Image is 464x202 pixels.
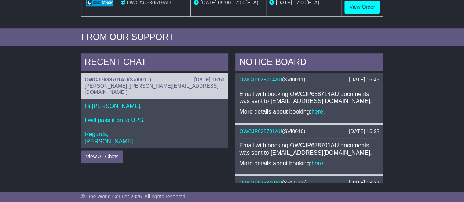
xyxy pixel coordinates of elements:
[239,160,379,167] p: More details about booking: .
[85,77,225,83] div: ( )
[239,180,379,186] div: ( )
[284,77,304,82] span: SVI0011
[239,142,379,156] p: Email with booking OWCJP638701AU documents was sent to [EMAIL_ADDRESS][DOMAIN_NAME].
[239,128,282,134] a: OWCJP638701AU
[85,83,218,95] span: [PERSON_NAME] ([PERSON_NAME][EMAIL_ADDRESS][DOMAIN_NAME])
[239,108,379,115] p: More details about booking: .
[130,77,150,82] span: SVI0010
[81,194,187,199] span: © One World Courier 2025. All rights reserved.
[81,32,383,43] div: FROM OUR SUPPORT
[239,77,282,82] a: OWCJP638714AU
[311,160,323,166] a: here
[85,103,225,145] p: Hi [PERSON_NAME], I will pass it on to UPS. Regards, [PERSON_NAME]
[311,109,323,115] a: here
[344,1,380,14] a: View Order
[239,128,379,135] div: ( )
[349,77,379,83] div: [DATE] 16:45
[85,77,128,82] a: OWCJP638701AU
[239,77,379,83] div: ( )
[284,180,305,186] span: SV00006
[349,128,379,135] div: [DATE] 16:22
[284,128,304,134] span: SVI0010
[349,180,379,186] div: [DATE] 13:37
[81,53,229,73] div: RECENT CHAT
[239,91,379,104] p: Email with booking OWCJP638714AU documents was sent to [EMAIL_ADDRESS][DOMAIN_NAME].
[194,77,224,83] div: [DATE] 16:51
[81,150,123,163] button: View All Chats
[235,53,383,73] div: NOTICE BOARD
[239,180,282,186] a: OWCJP633840AU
